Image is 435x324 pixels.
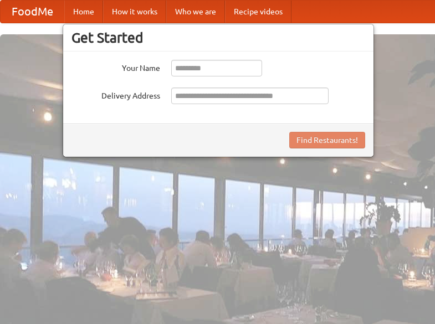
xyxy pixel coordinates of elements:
[1,1,64,23] a: FoodMe
[225,1,291,23] a: Recipe videos
[71,29,365,46] h3: Get Started
[71,60,160,74] label: Your Name
[289,132,365,148] button: Find Restaurants!
[103,1,166,23] a: How it works
[166,1,225,23] a: Who we are
[64,1,103,23] a: Home
[71,88,160,101] label: Delivery Address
